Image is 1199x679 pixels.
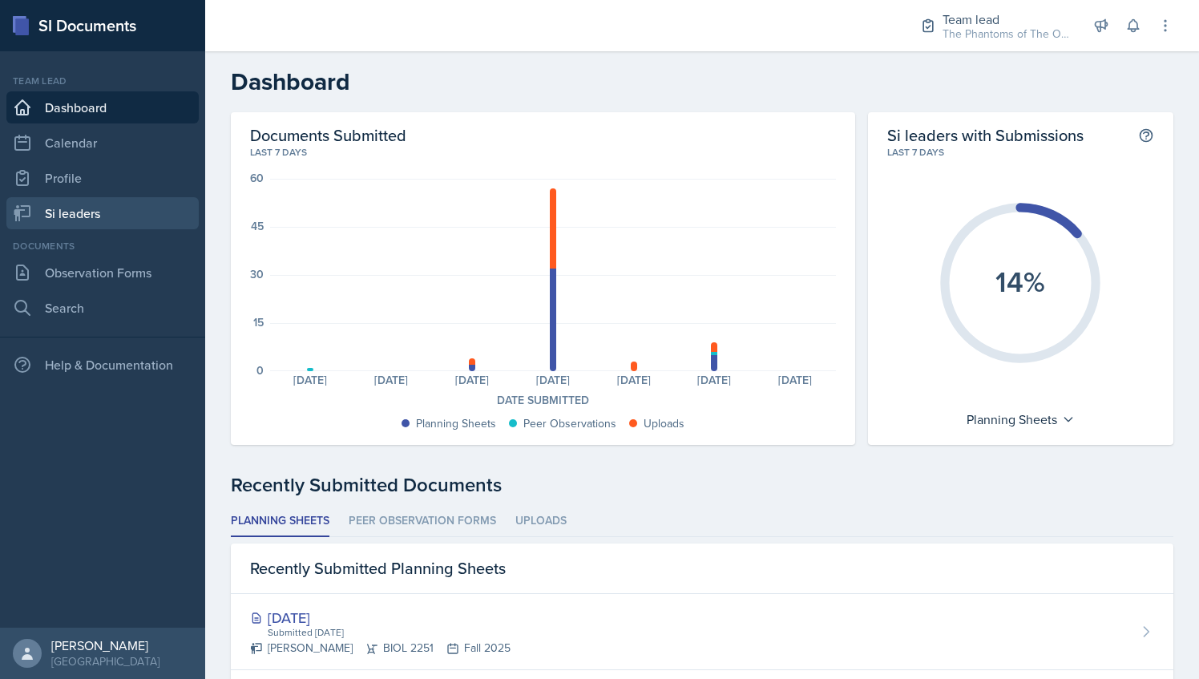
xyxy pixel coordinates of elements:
[266,625,511,640] div: Submitted [DATE]
[943,10,1071,29] div: Team lead
[51,637,159,653] div: [PERSON_NAME]
[6,197,199,229] a: Si leaders
[250,640,511,657] div: [PERSON_NAME] BIOL 2251 Fall 2025
[250,392,836,409] div: Date Submitted
[231,544,1173,594] div: Recently Submitted Planning Sheets
[674,374,755,386] div: [DATE]
[351,374,432,386] div: [DATE]
[644,415,684,432] div: Uploads
[6,349,199,381] div: Help & Documentation
[51,653,159,669] div: [GEOGRAPHIC_DATA]
[995,261,1045,302] text: 14%
[250,145,836,160] div: Last 7 days
[6,91,199,123] a: Dashboard
[523,415,616,432] div: Peer Observations
[755,374,836,386] div: [DATE]
[512,374,593,386] div: [DATE]
[887,125,1084,145] h2: Si leaders with Submissions
[959,406,1083,432] div: Planning Sheets
[251,220,264,232] div: 45
[250,607,511,628] div: [DATE]
[250,269,264,280] div: 30
[943,26,1071,42] div: The Phantoms of The Opera / Fall 2025
[6,74,199,88] div: Team lead
[416,415,496,432] div: Planning Sheets
[270,374,351,386] div: [DATE]
[256,365,264,376] div: 0
[432,374,513,386] div: [DATE]
[515,506,567,537] li: Uploads
[231,506,329,537] li: Planning Sheets
[6,239,199,253] div: Documents
[250,125,836,145] h2: Documents Submitted
[6,162,199,194] a: Profile
[253,317,264,328] div: 15
[231,594,1173,670] a: [DATE] Submitted [DATE] [PERSON_NAME]BIOL 2251Fall 2025
[250,172,264,184] div: 60
[231,471,1173,499] div: Recently Submitted Documents
[887,145,1154,160] div: Last 7 days
[231,67,1173,96] h2: Dashboard
[6,257,199,289] a: Observation Forms
[593,374,674,386] div: [DATE]
[6,292,199,324] a: Search
[349,506,496,537] li: Peer Observation Forms
[6,127,199,159] a: Calendar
